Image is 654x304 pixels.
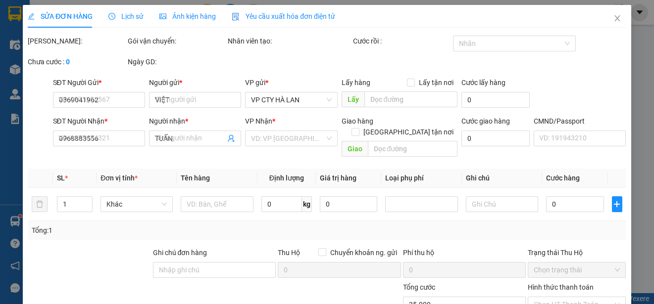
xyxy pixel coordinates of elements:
[342,117,373,125] span: Giao hàng
[320,174,356,182] span: Giá trị hàng
[232,13,240,21] img: icon
[28,36,126,46] div: [PERSON_NAME]:
[181,174,210,182] span: Tên hàng
[108,13,115,20] span: clock-circle
[227,134,235,142] span: user-add
[612,200,622,208] span: plus
[528,247,626,258] div: Trạng thái Thu Hộ
[462,117,510,125] label: Cước giao hàng
[149,116,241,127] div: Người nhận
[128,36,226,46] div: Gói vận chuyển:
[149,77,241,88] div: Người gửi
[462,130,530,146] input: Cước giao hàng
[32,196,48,212] button: delete
[153,249,207,257] label: Ghi chú đơn hàng
[613,14,621,22] span: close
[466,196,538,212] input: Ghi Chú
[28,13,35,20] span: edit
[364,91,458,107] input: Dọc đường
[368,141,458,157] input: Dọc đường
[342,91,364,107] span: Lấy
[342,79,370,87] span: Lấy hàng
[181,196,253,212] input: VD: Bàn, Ghế
[245,77,337,88] div: VP gửi
[462,79,506,87] label: Cước lấy hàng
[101,174,138,182] span: Đơn vị tính
[32,225,253,236] div: Tổng: 1
[153,262,276,278] input: Ghi chú đơn hàng
[382,169,462,188] th: Loại phụ phí
[403,247,526,262] div: Phí thu hộ
[326,247,401,258] span: Chuyển khoản ng. gửi
[342,141,368,157] span: Giao
[403,283,435,291] span: Tổng cước
[251,92,331,107] span: VP CTY HÀ LAN
[278,249,300,257] span: Thu Hộ
[546,174,580,182] span: Cước hàng
[353,36,451,46] div: Cước rồi :
[66,58,70,66] b: 0
[534,262,620,277] span: Chọn trạng thái
[159,12,216,20] span: Ảnh kiện hàng
[534,116,626,127] div: CMND/Passport
[57,174,65,182] span: SL
[415,77,458,88] span: Lấy tận nơi
[28,12,93,20] span: SỬA ĐƠN HÀNG
[128,56,226,67] div: Ngày GD:
[108,12,144,20] span: Lịch sử
[269,174,304,182] span: Định lượng
[28,56,126,67] div: Chưa cước :
[106,197,167,212] span: Khác
[232,12,335,20] span: Yêu cầu xuất hóa đơn điện tử
[302,196,312,212] span: kg
[612,196,622,212] button: plus
[159,13,166,20] span: picture
[53,116,145,127] div: SĐT Người Nhận
[528,283,594,291] label: Hình thức thanh toán
[604,5,631,33] button: Close
[462,169,542,188] th: Ghi chú
[360,127,458,137] span: [GEOGRAPHIC_DATA] tận nơi
[462,92,530,108] input: Cước lấy hàng
[53,77,145,88] div: SĐT Người Gửi
[245,117,272,125] span: VP Nhận
[228,36,351,46] div: Nhân viên tạo:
